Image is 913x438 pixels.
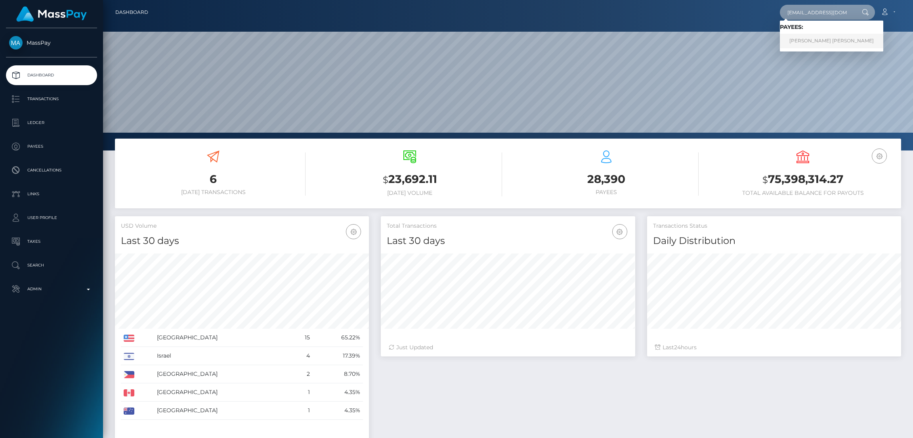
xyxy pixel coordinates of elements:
[6,255,97,275] a: Search
[154,329,290,347] td: [GEOGRAPHIC_DATA]
[711,190,895,196] h6: Total Available Balance for Payouts
[9,117,94,129] p: Ledger
[514,171,699,187] h3: 28,390
[121,222,363,230] h5: USD Volume
[6,232,97,251] a: Taxes
[514,189,699,196] h6: Payees
[9,236,94,248] p: Taxes
[387,234,629,248] h4: Last 30 days
[9,164,94,176] p: Cancellations
[154,365,290,383] td: [GEOGRAPHIC_DATA]
[313,402,363,420] td: 4.35%
[655,343,893,352] div: Last hours
[313,329,363,347] td: 65.22%
[154,402,290,420] td: [GEOGRAPHIC_DATA]
[389,343,627,352] div: Just Updated
[124,371,134,378] img: PH.png
[290,347,313,365] td: 4
[780,34,883,48] a: [PERSON_NAME] [PERSON_NAME]
[317,190,502,196] h6: [DATE] Volume
[9,93,94,105] p: Transactions
[290,329,313,347] td: 15
[780,24,883,30] h6: Payees:
[9,259,94,271] p: Search
[124,408,134,415] img: AU.png
[9,212,94,224] p: User Profile
[124,389,134,396] img: CA.png
[16,6,87,22] img: MassPay Logo
[121,171,306,187] h3: 6
[313,365,363,383] td: 8.70%
[124,335,134,342] img: US.png
[653,222,895,230] h5: Transactions Status
[115,4,148,21] a: Dashboard
[6,113,97,133] a: Ledger
[9,188,94,200] p: Links
[290,383,313,402] td: 1
[6,89,97,109] a: Transactions
[762,174,768,185] small: $
[317,171,502,188] h3: 23,692.11
[780,5,854,20] input: Search...
[674,344,681,351] span: 24
[154,383,290,402] td: [GEOGRAPHIC_DATA]
[387,222,629,230] h5: Total Transactions
[9,283,94,295] p: Admin
[6,208,97,228] a: User Profile
[290,365,313,383] td: 2
[6,160,97,180] a: Cancellations
[290,402,313,420] td: 1
[6,184,97,204] a: Links
[154,347,290,365] td: Israel
[313,383,363,402] td: 4.35%
[383,174,388,185] small: $
[9,141,94,152] p: Payees
[9,36,23,50] img: MassPay
[6,39,97,46] span: MassPay
[711,171,895,188] h3: 75,398,314.27
[6,137,97,156] a: Payees
[6,279,97,299] a: Admin
[121,234,363,248] h4: Last 30 days
[124,353,134,360] img: IL.png
[121,189,306,196] h6: [DATE] Transactions
[313,347,363,365] td: 17.39%
[653,234,895,248] h4: Daily Distribution
[6,65,97,85] a: Dashboard
[9,69,94,81] p: Dashboard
